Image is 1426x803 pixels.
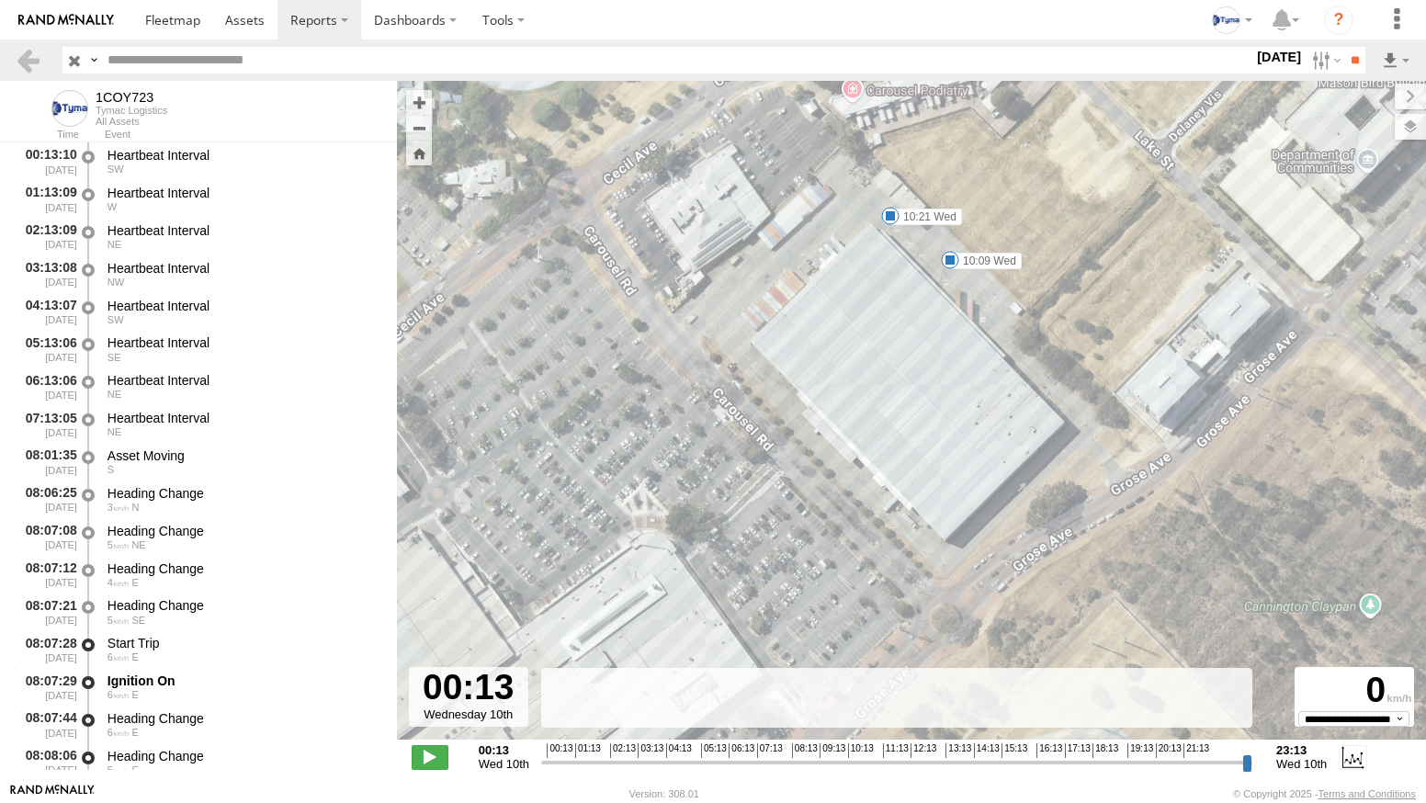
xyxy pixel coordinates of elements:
[10,785,95,803] a: Visit our Website
[890,209,962,225] label: 10:21 Wed
[108,389,121,400] span: Heading: 43
[131,764,138,775] span: Heading: 110
[1156,743,1182,758] span: 20:13
[547,743,572,758] span: 00:13
[86,47,101,74] label: Search Query
[108,185,379,201] div: Heartbeat Interval
[108,298,379,314] div: Heartbeat Interval
[1318,788,1416,799] a: Terms and Conditions
[18,14,114,27] img: rand-logo.svg
[1380,47,1411,74] label: Export results as...
[15,333,79,367] div: 05:13:06 [DATE]
[108,447,379,464] div: Asset Moving
[15,130,79,140] div: Time
[108,689,130,700] span: 6
[575,743,601,758] span: 01:13
[412,745,448,769] label: Play/Stop
[15,295,79,329] div: 04:13:07 [DATE]
[406,141,432,165] button: Zoom Home
[131,689,138,700] span: Heading: 112
[479,743,529,757] strong: 00:13
[406,90,432,115] button: Zoom in
[108,597,379,614] div: Heading Change
[15,220,79,254] div: 02:13:09 [DATE]
[108,577,130,588] span: 4
[1233,788,1416,799] div: © Copyright 2025 -
[108,502,130,513] span: 3
[108,410,379,426] div: Heartbeat Interval
[15,632,79,666] div: 08:07:28 [DATE]
[945,743,971,758] span: 13:13
[1127,743,1153,758] span: 19:13
[108,485,379,502] div: Heading Change
[629,788,699,799] div: Version: 308.01
[15,257,79,291] div: 03:13:08 [DATE]
[108,710,379,727] div: Heading Change
[638,743,663,758] span: 03:13
[883,743,909,758] span: 11:13
[105,130,397,140] div: Event
[1305,47,1344,74] label: Search Filter Options
[1183,743,1209,758] span: 21:13
[108,147,379,164] div: Heartbeat Interval
[1297,670,1411,711] div: 0
[1065,743,1091,758] span: 17:13
[108,372,379,389] div: Heartbeat Interval
[1002,743,1027,758] span: 15:13
[701,743,727,758] span: 05:13
[108,727,130,738] span: 6
[108,651,130,662] span: 6
[15,482,79,516] div: 08:06:25 [DATE]
[1205,6,1259,34] div: Gray Wiltshire
[96,105,167,116] div: Tymac Logistics
[757,743,783,758] span: 07:13
[15,369,79,403] div: 06:13:06 [DATE]
[406,115,432,141] button: Zoom out
[1324,6,1353,35] i: ?
[15,707,79,741] div: 08:07:44 [DATE]
[108,222,379,239] div: Heartbeat Interval
[792,743,818,758] span: 08:13
[15,558,79,592] div: 08:07:12 [DATE]
[479,757,529,771] span: Wed 10th Sep 2025
[108,464,114,475] span: Heading: 192
[108,201,117,212] span: Heading: 266
[729,743,754,758] span: 06:13
[911,743,936,758] span: 12:13
[848,743,874,758] span: 10:13
[15,144,79,178] div: 00:13:10 [DATE]
[15,595,79,629] div: 08:07:21 [DATE]
[1036,743,1062,758] span: 16:13
[108,539,130,550] span: 5
[15,670,79,704] div: 08:07:29 [DATE]
[108,748,379,764] div: Heading Change
[108,334,379,351] div: Heartbeat Interval
[108,277,124,288] span: Heading: 302
[974,743,1000,758] span: 14:13
[131,615,145,626] span: Heading: 126
[1092,743,1118,758] span: 18:13
[96,116,167,127] div: All Assets
[15,47,41,74] a: Back to previous Page
[820,743,845,758] span: 09:13
[131,577,138,588] span: Heading: 95
[15,745,79,779] div: 08:08:06 [DATE]
[950,253,1022,269] label: 10:09 Wed
[108,560,379,577] div: Heading Change
[108,352,121,363] span: Heading: 143
[108,764,130,775] span: 5
[108,426,121,437] span: Heading: 43
[131,502,139,513] span: Heading: 22
[108,260,379,277] div: Heartbeat Interval
[1276,743,1327,757] strong: 23:13
[666,743,692,758] span: 04:13
[15,407,79,441] div: 07:13:05 [DATE]
[131,651,138,662] span: Heading: 112
[108,314,124,325] span: Heading: 243
[108,523,379,539] div: Heading Change
[96,90,167,105] div: 1COY723 - View Asset History
[1253,47,1305,67] label: [DATE]
[131,727,138,738] span: Heading: 80
[108,239,121,250] span: Heading: 30
[15,445,79,479] div: 08:01:35 [DATE]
